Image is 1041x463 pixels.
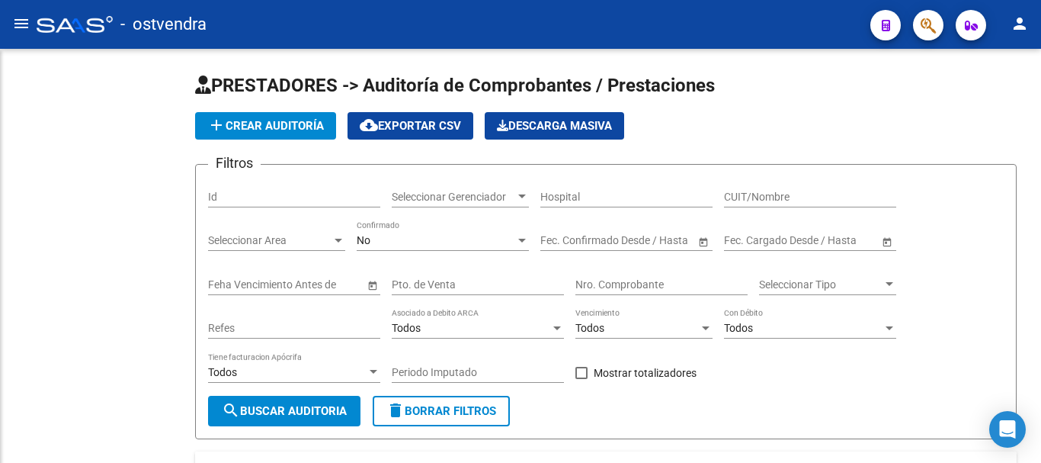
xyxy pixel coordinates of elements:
h3: Filtros [208,153,261,174]
span: - ostvendra [120,8,207,41]
input: End date [784,234,859,247]
button: Buscar Auditoria [208,396,360,426]
button: Borrar Filtros [373,396,510,426]
div: Open Intercom Messenger [989,411,1026,448]
span: Seleccionar Area [208,234,332,247]
span: PRESTADORES -> Auditoría de Comprobantes / Prestaciones [195,75,715,96]
mat-icon: person [1011,14,1029,33]
button: Descarga Masiva [485,112,624,140]
button: Open calendar [364,277,380,293]
span: Exportar CSV [360,119,461,133]
button: Crear Auditoría [195,112,336,140]
button: Open calendar [879,233,895,249]
span: Seleccionar Gerenciador [392,191,515,204]
mat-icon: cloud_download [360,116,378,134]
button: Exportar CSV [348,112,473,140]
span: Buscar Auditoria [222,404,347,418]
span: Todos [392,322,421,334]
button: Open calendar [695,233,711,249]
span: Borrar Filtros [386,404,496,418]
span: Seleccionar Tipo [759,278,882,291]
input: Start date [540,234,588,247]
mat-icon: menu [12,14,30,33]
span: Todos [724,322,753,334]
mat-icon: add [207,116,226,134]
app-download-masive: Descarga masiva de comprobantes (adjuntos) [485,112,624,140]
span: Todos [208,366,237,378]
mat-icon: delete [386,401,405,420]
span: Mostrar totalizadores [594,364,697,382]
input: Start date [724,234,771,247]
mat-icon: search [222,401,240,420]
span: Crear Auditoría [207,119,324,133]
span: Todos [575,322,604,334]
input: End date [601,234,675,247]
span: No [357,234,370,246]
span: Descarga Masiva [497,119,612,133]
